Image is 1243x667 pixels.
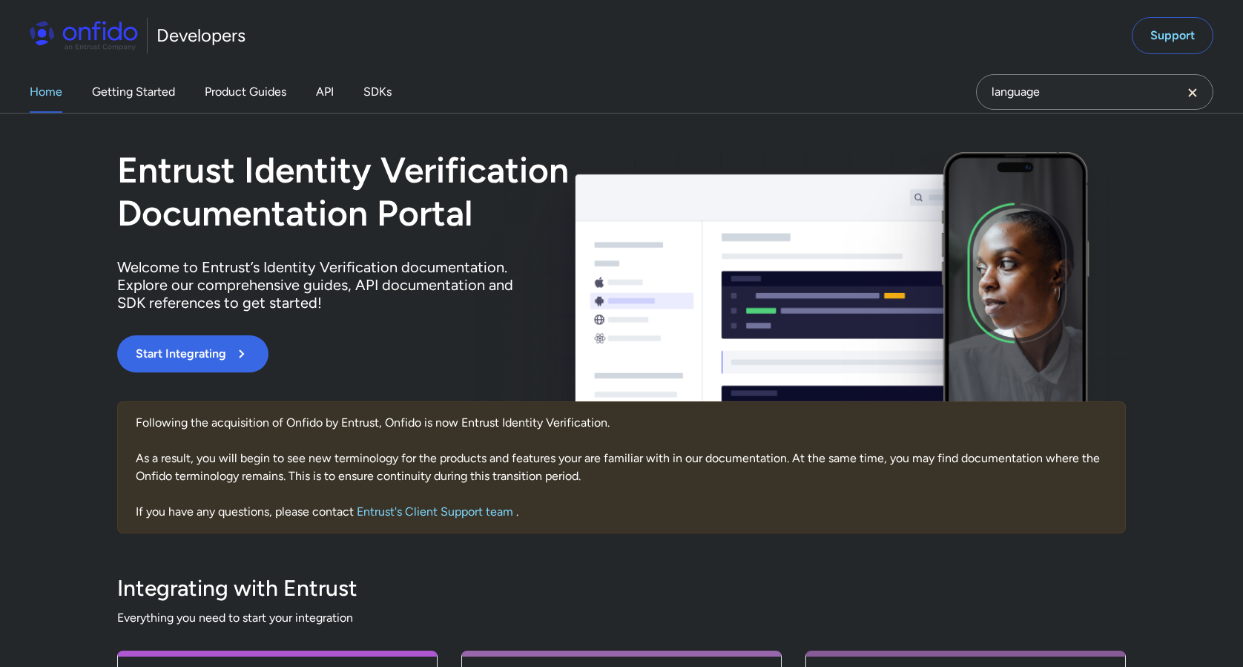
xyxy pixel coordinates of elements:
[117,149,823,234] h1: Entrust Identity Verification Documentation Portal
[363,71,392,113] a: SDKs
[30,71,62,113] a: Home
[117,335,268,372] button: Start Integrating
[1132,17,1213,54] a: Support
[205,71,286,113] a: Product Guides
[156,24,245,47] h1: Developers
[117,401,1126,533] div: Following the acquisition of Onfido by Entrust, Onfido is now Entrust Identity Verification. As a...
[117,335,823,372] a: Start Integrating
[117,609,1126,627] span: Everything you need to start your integration
[1184,84,1201,102] svg: Clear search field button
[92,71,175,113] a: Getting Started
[117,258,533,312] p: Welcome to Entrust’s Identity Verification documentation. Explore our comprehensive guides, API d...
[316,71,334,113] a: API
[976,74,1213,110] input: Onfido search input field
[117,574,1126,603] h3: Integrating with Entrust
[357,505,516,519] a: Entrust's Client Support team
[30,21,138,50] img: Onfido Logo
